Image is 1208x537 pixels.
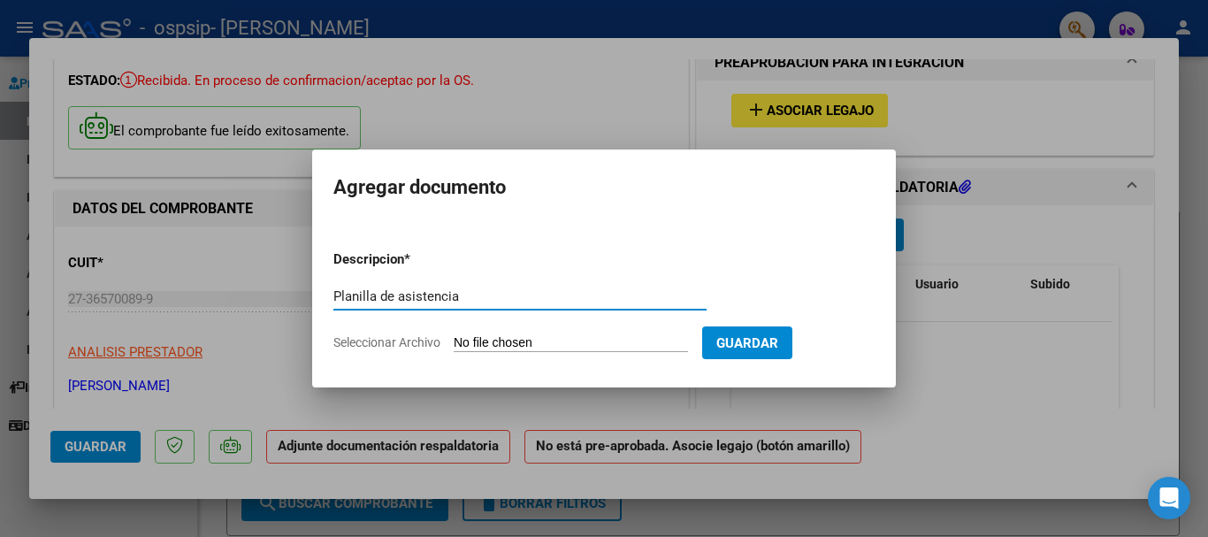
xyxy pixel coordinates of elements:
span: Guardar [716,335,778,351]
p: Descripcion [333,249,496,270]
span: Seleccionar Archivo [333,335,440,349]
h2: Agregar documento [333,171,875,204]
button: Guardar [702,326,792,359]
div: Open Intercom Messenger [1148,477,1190,519]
